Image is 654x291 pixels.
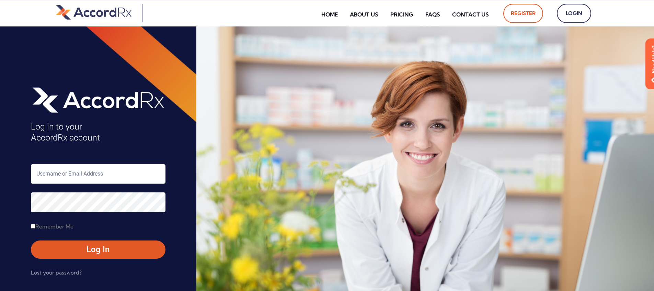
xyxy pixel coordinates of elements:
[38,244,159,255] span: Log In
[31,267,82,278] a: Lost your password?
[31,121,165,144] h4: Log in to your AccordRx account
[31,164,165,184] input: Username or Email Address
[31,240,165,258] button: Log In
[420,7,445,22] a: FAQs
[31,85,165,114] img: AccordRx_logo_header_white
[511,8,536,19] span: Register
[385,7,418,22] a: Pricing
[503,4,543,23] a: Register
[56,4,131,21] img: default-logo
[345,7,383,22] a: About Us
[564,8,584,19] span: Login
[31,224,35,228] input: Remember Me
[557,4,591,23] a: Login
[31,221,73,232] label: Remember Me
[316,7,343,22] a: Home
[447,7,494,22] a: Contact Us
